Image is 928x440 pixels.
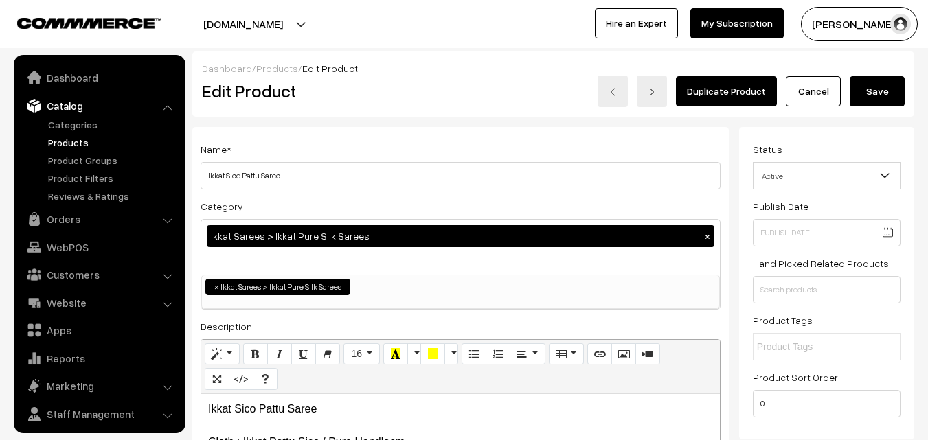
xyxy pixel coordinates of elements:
[243,343,268,365] button: Bold (CTRL+B)
[753,162,901,189] span: Active
[17,207,181,231] a: Orders
[229,368,253,390] button: Code View
[201,142,231,157] label: Name
[17,262,181,287] a: Customers
[253,368,278,390] button: Help
[890,14,911,34] img: user
[486,343,510,365] button: Ordered list (CTRL+SHIFT+NUM8)
[753,370,838,384] label: Product Sort Order
[291,343,316,365] button: Underline (CTRL+U)
[315,343,340,365] button: Remove Font Style (CTRL+\)
[690,8,784,38] a: My Subscription
[635,343,660,365] button: Video
[302,62,358,74] span: Edit Product
[17,373,181,398] a: Marketing
[17,346,181,371] a: Reports
[267,343,292,365] button: Italic (CTRL+I)
[407,343,421,365] button: More Color
[45,171,181,185] a: Product Filters
[701,230,714,242] button: ×
[205,368,229,390] button: Full Screen
[510,343,545,365] button: Paragraph
[420,343,445,365] button: Background Color
[45,135,181,150] a: Products
[753,256,889,270] label: Hand Picked Related Products
[17,14,137,30] a: COMMMERCE
[343,343,380,365] button: Font Size
[383,343,408,365] button: Recent Color
[17,65,181,90] a: Dashboard
[648,88,656,96] img: right-arrow.png
[45,117,181,132] a: Categories
[17,290,181,315] a: Website
[757,340,877,354] input: Product Tags
[45,189,181,203] a: Reviews & Ratings
[202,62,252,74] a: Dashboard
[595,8,678,38] a: Hire an Expert
[17,235,181,259] a: WebPOS
[17,18,161,28] img: COMMMERCE
[17,318,181,343] a: Apps
[754,164,900,188] span: Active
[201,162,721,189] input: Name
[444,343,458,365] button: More Color
[351,348,362,359] span: 16
[155,7,331,41] button: [DOMAIN_NAME]
[45,153,181,167] a: Product Groups
[753,219,901,246] input: Publish Date
[201,319,252,334] label: Description
[801,7,918,41] button: [PERSON_NAME]
[202,80,483,102] h2: Edit Product
[549,343,584,365] button: Table
[256,62,298,74] a: Products
[587,343,612,365] button: Link (CTRL+K)
[753,276,901,303] input: Search products
[205,343,240,365] button: Style
[850,76,905,106] button: Save
[609,88,617,96] img: left-arrow.png
[786,76,841,106] a: Cancel
[611,343,636,365] button: Picture
[462,343,486,365] button: Unordered list (CTRL+SHIFT+NUM7)
[753,313,813,327] label: Product Tags
[676,76,777,106] a: Duplicate Product
[17,402,181,426] a: Staff Management
[202,61,905,76] div: / /
[753,199,808,213] label: Publish Date
[207,225,714,247] div: Ikkat Sarees > Ikkat Pure Silk Sarees
[17,93,181,118] a: Catalog
[753,142,782,157] label: Status
[753,390,901,417] input: Enter Number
